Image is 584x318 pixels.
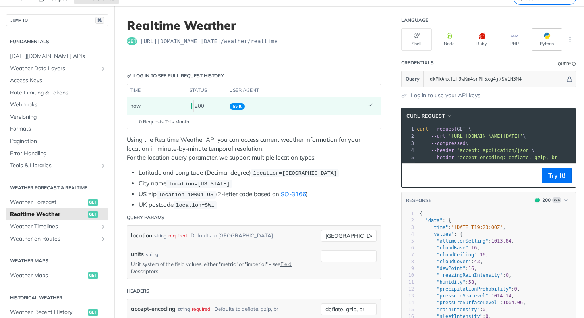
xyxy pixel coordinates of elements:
[431,155,454,160] span: --header
[6,14,108,26] button: JUMP TO⌘/
[420,307,489,312] span: : ,
[6,50,108,62] a: [DATE][DOMAIN_NAME] APIs
[406,197,432,204] button: RESPONSE
[100,224,106,230] button: Show subpages for Weather Timelines
[420,272,511,278] span: : ,
[431,141,466,146] span: --compressed
[402,147,415,154] div: 4
[130,102,141,109] span: now
[146,251,158,258] div: string
[6,135,108,147] a: Pagination
[88,199,98,206] span: get
[567,36,574,43] svg: More ellipsis
[402,286,414,293] div: 12
[531,196,572,204] button: 200200Log
[401,28,432,51] button: Shell
[425,218,442,223] span: "data"
[402,154,415,161] div: 5
[10,210,86,218] span: Realtime Weather
[178,303,190,315] div: string
[10,89,106,97] span: Rate Limiting & Tokens
[10,125,106,133] span: Formats
[480,252,485,258] span: 16
[420,231,462,237] span: : {
[159,192,213,198] span: location=10001 US
[437,259,471,264] span: "cloudCover"
[437,252,477,258] span: "cloudCeiling"
[402,272,414,279] div: 10
[451,225,503,230] span: "[DATE]T19:23:00Z"
[127,214,164,221] div: Query Params
[139,168,381,177] li: Latitude and Longitude (Decimal degree)
[154,230,166,241] div: string
[6,63,108,75] a: Weather Data LayersShow subpages for Weather Data Layers
[437,300,500,305] span: "pressureSurfaceLevel"
[192,303,210,315] div: required
[552,197,561,203] span: Log
[402,231,414,238] div: 4
[420,279,477,285] span: : ,
[191,230,273,241] div: Defaults to [GEOGRAPHIC_DATA]
[230,103,245,110] span: Try It!
[402,125,415,133] div: 1
[139,200,381,210] li: UK postcode
[402,210,414,217] div: 1
[6,197,108,208] a: Weather Forecastget
[6,221,108,233] a: Weather TimelinesShow subpages for Weather Timelines
[431,148,454,153] span: --header
[95,17,104,24] span: ⌘/
[127,135,381,162] p: Using the Realtime Weather API you can access current weather information for your location in mi...
[474,259,480,264] span: 43
[10,235,98,243] span: Weather on Routes
[572,62,576,66] i: Information
[417,126,428,132] span: curl
[402,265,414,272] div: 9
[417,141,468,146] span: \
[100,66,106,72] button: Show subpages for Weather Data Layers
[6,38,108,45] h2: Fundamentals
[6,233,108,245] a: Weather on RoutesShow subpages for Weather on Routes
[437,272,503,278] span: "freezingRainIntensity"
[417,133,526,139] span: \
[420,252,489,258] span: : ,
[127,18,381,33] h1: Realtime Weather
[468,279,474,285] span: 58
[127,72,224,79] div: Log in to see full request history
[402,238,414,245] div: 5
[10,137,106,145] span: Pagination
[401,17,428,24] div: Language
[214,303,278,315] div: Defaults to deflate, gzip, br
[10,199,86,206] span: Weather Forecast
[131,303,176,315] label: accept-encoding
[437,286,511,292] span: "precipitationProbability"
[420,286,520,292] span: : ,
[437,279,465,285] span: "humidity"
[10,52,106,60] span: [DATE][DOMAIN_NAME] APIs
[434,28,464,51] button: Node
[468,266,474,271] span: 16
[491,238,512,244] span: 1013.84
[404,112,455,120] button: cURL Request
[402,279,414,286] div: 11
[402,258,414,265] div: 8
[131,250,144,258] label: units
[406,112,445,119] span: cURL Request
[10,223,98,231] span: Weather Timelines
[420,300,526,305] span: : ,
[127,287,149,295] div: Headers
[514,286,517,292] span: 0
[10,77,106,85] span: Access Keys
[420,245,480,251] span: : ,
[431,126,457,132] span: --request
[457,155,560,160] span: 'accept-encoding: deflate, gzip, br'
[542,197,551,204] div: 200
[542,168,572,183] button: Try It!
[6,123,108,135] a: Formats
[139,179,381,188] li: City name
[402,245,414,251] div: 6
[10,65,98,73] span: Weather Data Layers
[127,37,137,45] span: get
[10,113,106,121] span: Versioning
[420,218,451,223] span: : {
[88,211,98,218] span: get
